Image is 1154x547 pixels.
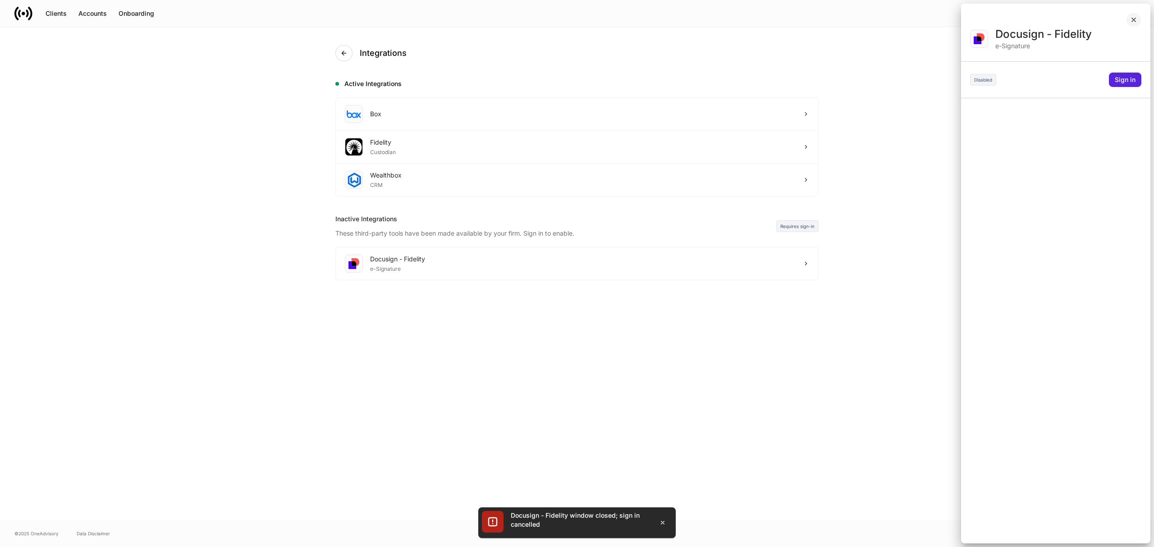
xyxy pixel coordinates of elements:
[1115,77,1136,83] div: Sign in
[1109,73,1141,87] button: Sign in
[511,511,646,529] div: Docusign - Fidelity window closed; sign in cancelled
[970,74,996,86] div: Disabled
[995,27,1141,41] div: Docusign - Fidelity
[995,41,1141,50] div: e-Signature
